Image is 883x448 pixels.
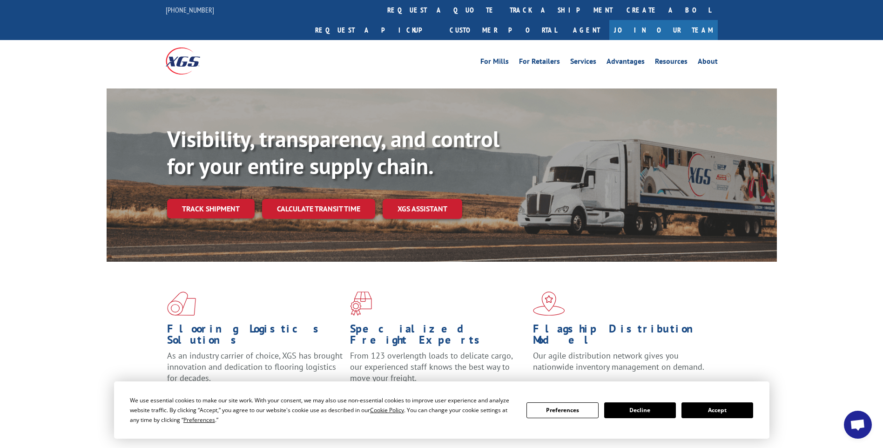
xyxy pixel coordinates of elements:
h1: Flooring Logistics Solutions [167,323,343,350]
span: Preferences [183,416,215,424]
a: For Retailers [519,58,560,68]
a: For Mills [480,58,509,68]
span: Cookie Policy [370,406,404,414]
img: xgs-icon-focused-on-flooring-red [350,292,372,316]
a: Agent [564,20,609,40]
a: Learn More > [533,381,649,392]
a: About [698,58,718,68]
a: Services [570,58,596,68]
a: Join Our Team [609,20,718,40]
button: Preferences [526,402,598,418]
a: Customer Portal [443,20,564,40]
img: xgs-icon-flagship-distribution-model-red [533,292,565,316]
h1: Specialized Freight Experts [350,323,526,350]
a: XGS ASSISTANT [383,199,462,219]
a: [PHONE_NUMBER] [166,5,214,14]
span: As an industry carrier of choice, XGS has brought innovation and dedication to flooring logistics... [167,350,343,383]
button: Decline [604,402,676,418]
div: Open chat [844,411,872,439]
a: Advantages [607,58,645,68]
b: Visibility, transparency, and control for your entire supply chain. [167,124,499,180]
h1: Flagship Distribution Model [533,323,709,350]
button: Accept [681,402,753,418]
p: From 123 overlength loads to delicate cargo, our experienced staff knows the best way to move you... [350,350,526,392]
span: Our agile distribution network gives you nationwide inventory management on demand. [533,350,704,372]
a: Resources [655,58,688,68]
a: Track shipment [167,199,255,218]
img: xgs-icon-total-supply-chain-intelligence-red [167,292,196,316]
div: Cookie Consent Prompt [114,381,769,439]
a: Calculate transit time [262,199,375,219]
a: Request a pickup [308,20,443,40]
div: We use essential cookies to make our site work. With your consent, we may also use non-essential ... [130,395,515,425]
